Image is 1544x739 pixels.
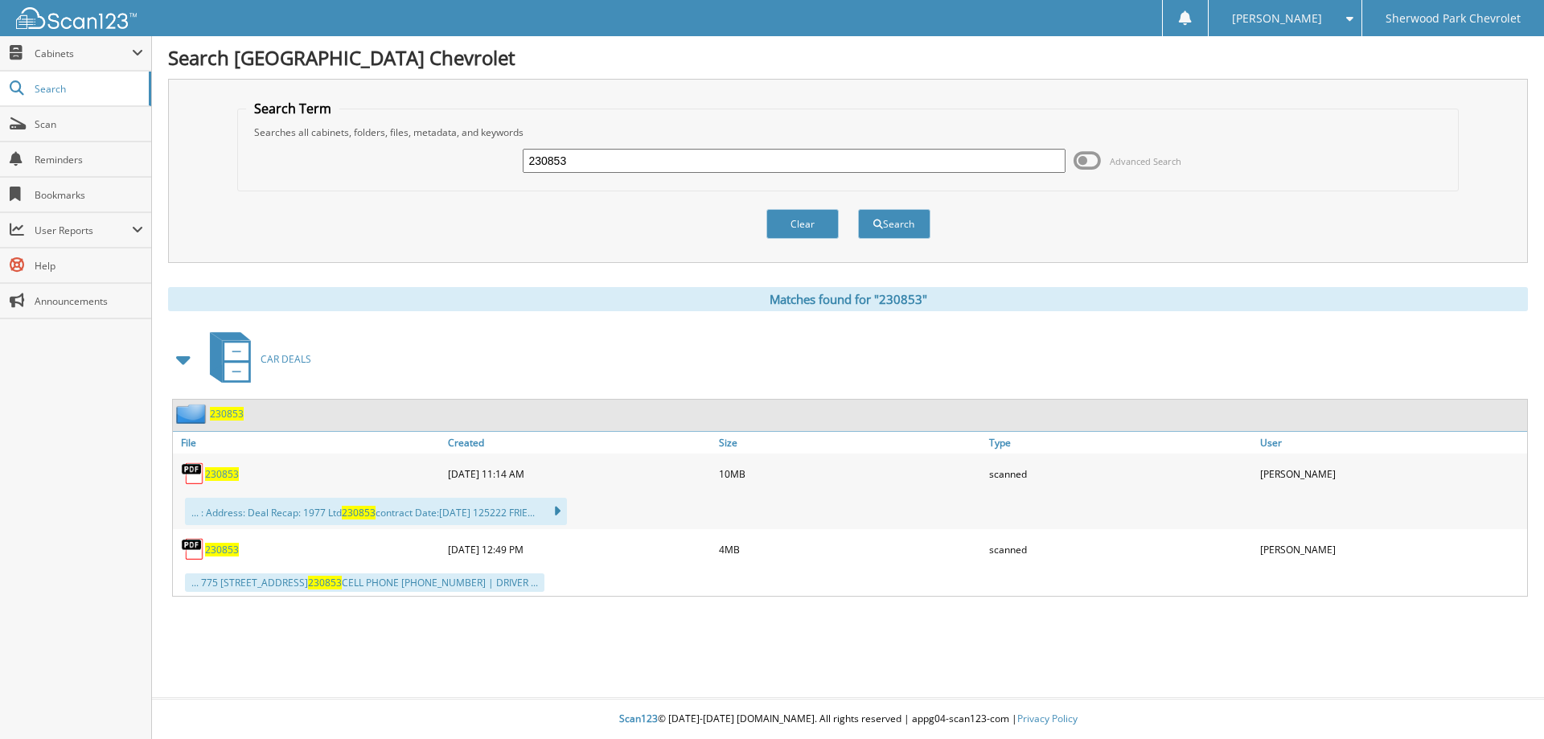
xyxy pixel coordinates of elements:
span: Help [35,259,143,273]
div: 4MB [715,533,986,565]
div: [PERSON_NAME] [1256,458,1527,490]
span: Announcements [35,294,143,308]
a: 230853 [205,543,239,556]
a: Type [985,432,1256,454]
div: [DATE] 12:49 PM [444,533,715,565]
h1: Search [GEOGRAPHIC_DATA] Chevrolet [168,44,1528,71]
div: ... 775 [STREET_ADDRESS] CELL PHONE [PHONE_NUMBER] | DRIVER ... [185,573,544,592]
span: 230853 [342,506,376,519]
span: Sherwood Park Chevrolet [1386,14,1521,23]
a: 230853 [205,467,239,481]
span: Cabinets [35,47,132,60]
a: Privacy Policy [1017,712,1078,725]
a: 230853 [210,407,244,421]
legend: Search Term [246,100,339,117]
img: PDF.png [181,462,205,486]
div: scanned [985,458,1256,490]
span: Scan123 [619,712,658,725]
img: folder2.png [176,404,210,424]
a: User [1256,432,1527,454]
span: CAR DEALS [261,352,311,366]
span: Search [35,82,141,96]
a: Created [444,432,715,454]
iframe: Chat Widget [1464,662,1544,739]
div: [PERSON_NAME] [1256,533,1527,565]
span: User Reports [35,224,132,237]
button: Clear [766,209,839,239]
button: Search [858,209,930,239]
a: CAR DEALS [200,327,311,391]
img: PDF.png [181,537,205,561]
div: Matches found for "230853" [168,287,1528,311]
span: Scan [35,117,143,131]
img: scan123-logo-white.svg [16,7,137,29]
a: File [173,432,444,454]
a: Size [715,432,986,454]
span: Bookmarks [35,188,143,202]
div: Searches all cabinets, folders, files, metadata, and keywords [246,125,1451,139]
div: © [DATE]-[DATE] [DOMAIN_NAME]. All rights reserved | appg04-scan123-com | [152,700,1544,739]
div: [DATE] 11:14 AM [444,458,715,490]
span: [PERSON_NAME] [1232,14,1322,23]
div: 10MB [715,458,986,490]
div: ... : Address: Deal Recap: 1977 Ltd contract Date:[DATE] 125222 FRIE... [185,498,567,525]
span: Advanced Search [1110,155,1181,167]
span: Reminders [35,153,143,166]
div: scanned [985,533,1256,565]
span: 230853 [308,576,342,589]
